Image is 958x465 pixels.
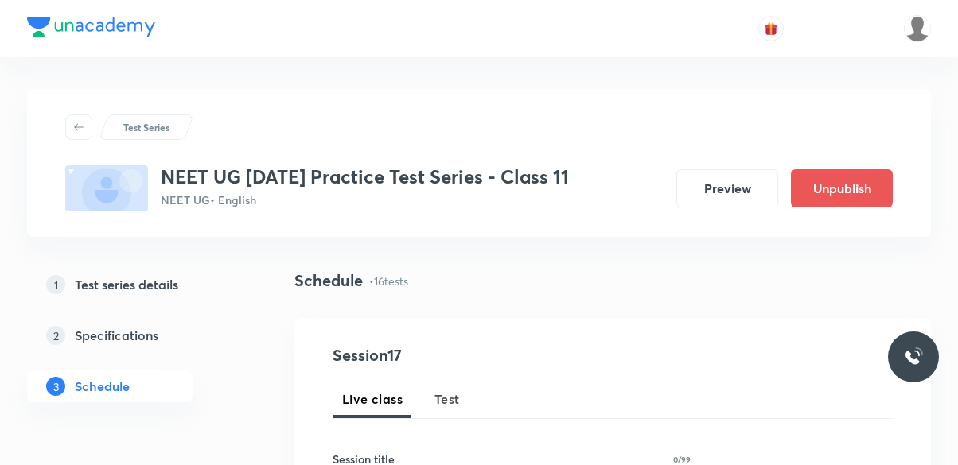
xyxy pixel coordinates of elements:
img: Company Logo [27,17,155,37]
p: 3 [46,377,65,396]
button: Unpublish [791,169,893,207]
h4: Schedule [294,269,363,293]
a: 1Test series details [27,269,243,300]
h5: Specifications [75,326,158,345]
span: Test [434,389,460,409]
img: avatar [764,21,778,36]
button: avatar [758,16,784,41]
p: Test Series [123,120,169,134]
img: fallback-thumbnail.png [65,165,148,211]
p: NEET UG • English [161,192,569,208]
h5: Test series details [75,275,178,294]
a: 2Specifications [27,320,243,351]
span: Live class [342,389,403,409]
p: 2 [46,326,65,345]
p: • 16 tests [369,273,408,289]
img: Organic Chemistry [904,15,931,42]
h3: NEET UG [DATE] Practice Test Series - Class 11 [161,165,569,188]
h5: Schedule [75,377,130,396]
p: 0/99 [673,455,691,463]
img: ttu [904,347,923,366]
p: 1 [46,275,65,294]
a: Company Logo [27,17,155,41]
button: Preview [676,169,778,207]
h4: Session 17 [333,343,623,367]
